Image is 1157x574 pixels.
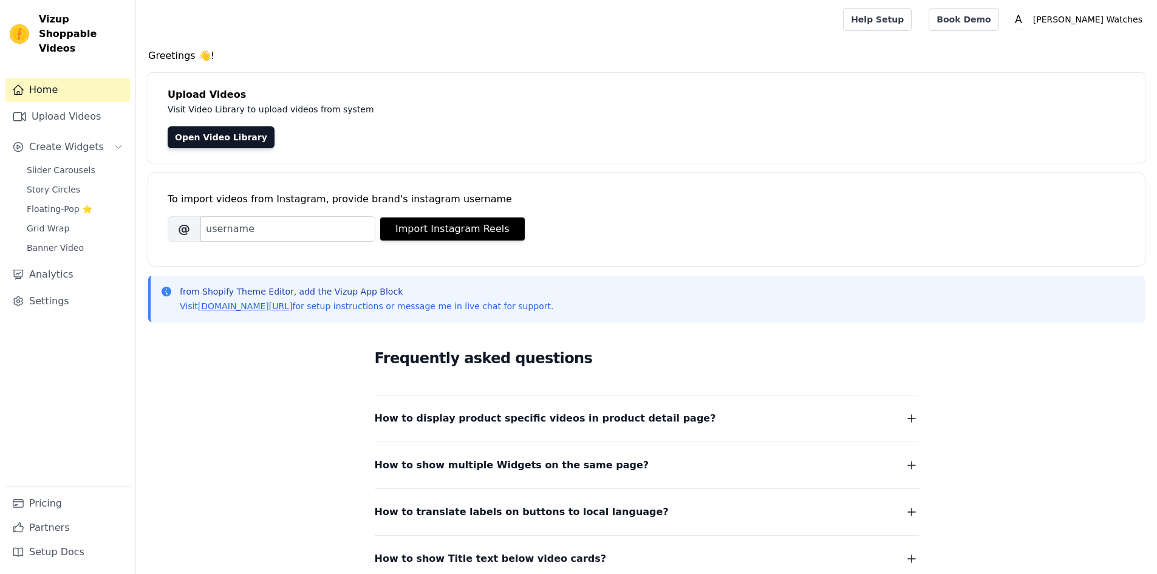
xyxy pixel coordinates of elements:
[375,410,919,427] button: How to display product specific videos in product detail page?
[180,285,553,298] p: from Shopify Theme Editor, add the Vizup App Block
[39,12,126,56] span: Vizup Shoppable Videos
[5,540,131,564] a: Setup Docs
[19,200,131,217] a: Floating-Pop ⭐
[27,183,80,196] span: Story Circles
[375,504,919,521] button: How to translate labels on buttons to local language?
[375,457,919,474] button: How to show multiple Widgets on the same page?
[27,164,95,176] span: Slider Carousels
[19,162,131,179] a: Slider Carousels
[1028,9,1147,30] p: [PERSON_NAME] Watches
[1015,13,1022,26] text: A
[19,181,131,198] a: Story Circles
[148,49,1145,63] h4: Greetings 👋!
[375,410,716,427] span: How to display product specific videos in product detail page?
[168,216,200,242] span: @
[198,301,293,311] a: [DOMAIN_NAME][URL]
[27,203,92,215] span: Floating-Pop ⭐
[168,102,712,117] p: Visit Video Library to upload videos from system
[380,217,525,241] button: Import Instagram Reels
[1009,9,1147,30] button: A [PERSON_NAME] Watches
[180,300,553,312] p: Visit for setup instructions or message me in live chat for support.
[375,550,919,567] button: How to show Title text below video cards?
[375,504,669,521] span: How to translate labels on buttons to local language?
[5,491,131,516] a: Pricing
[27,222,69,234] span: Grid Wrap
[19,239,131,256] a: Banner Video
[168,87,1125,102] h4: Upload Videos
[10,24,29,44] img: Vizup
[5,262,131,287] a: Analytics
[929,8,998,31] a: Book Demo
[29,140,104,154] span: Create Widgets
[27,242,84,254] span: Banner Video
[200,216,375,242] input: username
[5,104,131,129] a: Upload Videos
[5,135,131,159] button: Create Widgets
[375,346,919,371] h2: Frequently asked questions
[168,126,275,148] a: Open Video Library
[5,289,131,313] a: Settings
[19,220,131,237] a: Grid Wrap
[5,516,131,540] a: Partners
[5,78,131,102] a: Home
[375,457,649,474] span: How to show multiple Widgets on the same page?
[168,192,1125,207] div: To import videos from Instagram, provide brand's instagram username
[375,550,607,567] span: How to show Title text below video cards?
[843,8,912,31] a: Help Setup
